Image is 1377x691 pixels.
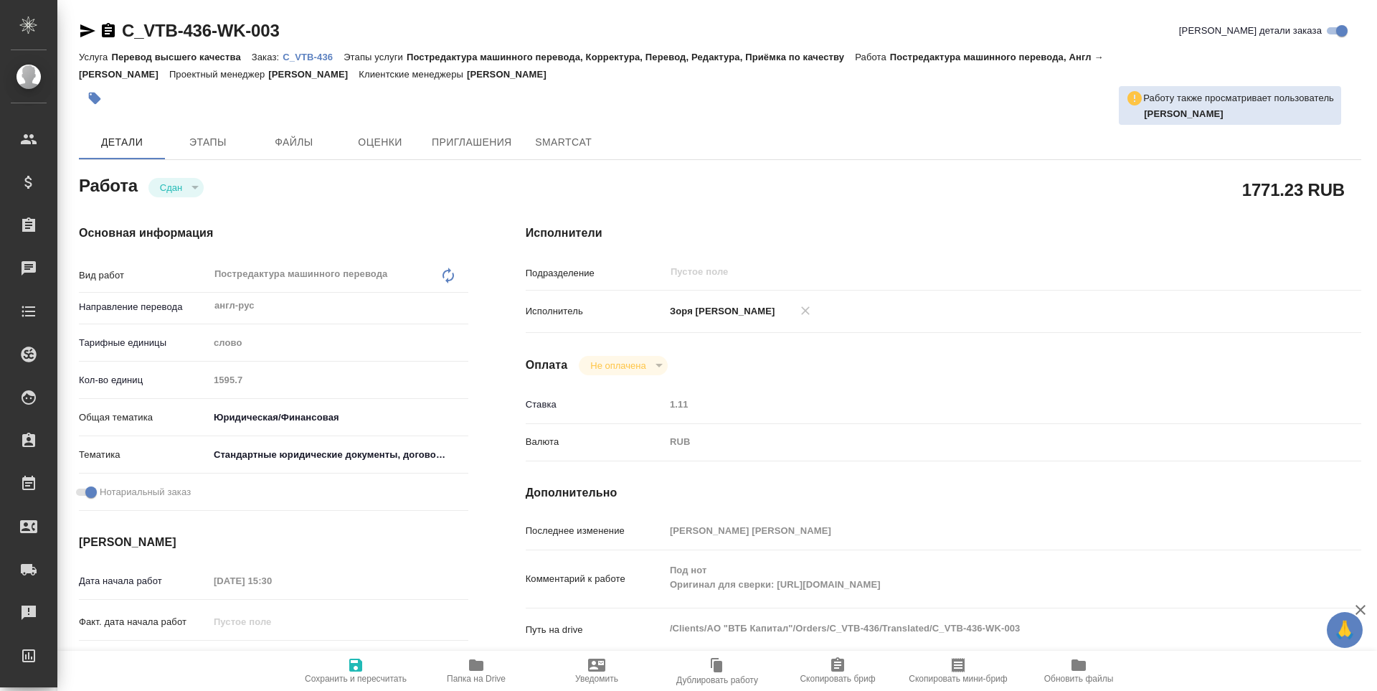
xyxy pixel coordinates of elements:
div: Сдан [148,178,204,197]
div: Стандартные юридические документы, договоры, уставы [209,443,468,467]
span: Скопировать мини-бриф [909,674,1007,684]
h4: Исполнители [526,225,1361,242]
span: Этапы [174,133,242,151]
button: Добавить тэг [79,83,110,114]
span: Нотариальный заказ [100,485,191,499]
p: Исполнитель [526,304,665,319]
button: Обновить файлы [1018,651,1139,691]
button: Уведомить [536,651,657,691]
p: Кол-во единиц [79,373,209,387]
span: Приглашения [432,133,512,151]
p: Дата начала работ [79,574,209,588]
p: Зоря [PERSON_NAME] [665,304,775,319]
button: Скопировать мини-бриф [898,651,1018,691]
button: Сдан [156,182,186,194]
textarea: /Clients/АО "ВТБ Капитал"/Orders/C_VTB-436/Translated/C_VTB-436-WK-003 [665,616,1292,641]
p: Факт. дата начала работ [79,615,209,629]
p: Клиентские менеджеры [359,69,467,80]
button: Скопировать бриф [777,651,898,691]
h4: Оплата [526,357,568,374]
div: RUB [665,430,1292,454]
p: [PERSON_NAME] [268,69,359,80]
h2: 1771.23 RUB [1242,177,1345,202]
a: C_VTB-436-WK-003 [122,21,280,40]
span: Папка на Drive [447,674,506,684]
p: Подразделение [526,266,665,281]
p: C_VTB-436 [283,52,344,62]
span: [PERSON_NAME] детали заказа [1179,24,1322,38]
input: Пустое поле [669,263,1258,281]
button: Скопировать ссылку [100,22,117,39]
span: Скопировать бриф [800,674,875,684]
p: Постредактура машинного перевода, Корректура, Перевод, Редактура, Приёмка по качеству [407,52,855,62]
p: Услуга [79,52,111,62]
h2: Работа [79,171,138,197]
p: Работу также просматривает пользователь [1143,91,1334,105]
p: Заказ: [252,52,283,62]
button: 🙏 [1327,612,1363,648]
p: Этапы услуги [344,52,407,62]
span: Обновить файлы [1044,674,1114,684]
p: Работа [855,52,890,62]
p: Комментарий к работе [526,572,665,586]
div: слово [209,331,468,355]
p: Тарифные единицы [79,336,209,350]
div: Юридическая/Финансовая [209,405,468,430]
p: Перевод высшего качества [111,52,251,62]
p: Общая тематика [79,410,209,425]
h4: [PERSON_NAME] [79,534,468,551]
input: Пустое поле [665,394,1292,415]
p: Валюта [526,435,665,449]
button: Не оплачена [586,359,650,372]
input: Пустое поле [209,570,334,591]
textarea: Под нот Оригинал для сверки: [URL][DOMAIN_NAME] [665,558,1292,597]
input: Пустое поле [209,649,334,669]
span: SmartCat [529,133,598,151]
span: Уведомить [575,674,618,684]
span: Детали [87,133,156,151]
span: Сохранить и пересчитать [305,674,407,684]
p: Вид работ [79,268,209,283]
span: Дублировать работу [676,675,758,685]
span: Файлы [260,133,328,151]
p: Направление перевода [79,300,209,314]
span: Оценки [346,133,415,151]
button: Папка на Drive [416,651,536,691]
div: Сдан [579,356,667,375]
button: Сохранить и пересчитать [295,651,416,691]
a: C_VTB-436 [283,50,344,62]
input: Пустое поле [665,520,1292,541]
input: Пустое поле [209,370,468,390]
button: Дублировать работу [657,651,777,691]
button: Скопировать ссылку для ЯМессенджера [79,22,96,39]
span: 🙏 [1333,615,1357,645]
p: Баданян Артак [1144,107,1334,121]
p: Тематика [79,448,209,462]
b: [PERSON_NAME] [1144,108,1224,119]
p: Ставка [526,398,665,412]
p: Последнее изменение [526,524,665,538]
h4: Основная информация [79,225,468,242]
p: Путь на drive [526,623,665,637]
p: [PERSON_NAME] [467,69,557,80]
p: Проектный менеджер [169,69,268,80]
h4: Дополнительно [526,484,1361,502]
input: Пустое поле [209,611,334,632]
